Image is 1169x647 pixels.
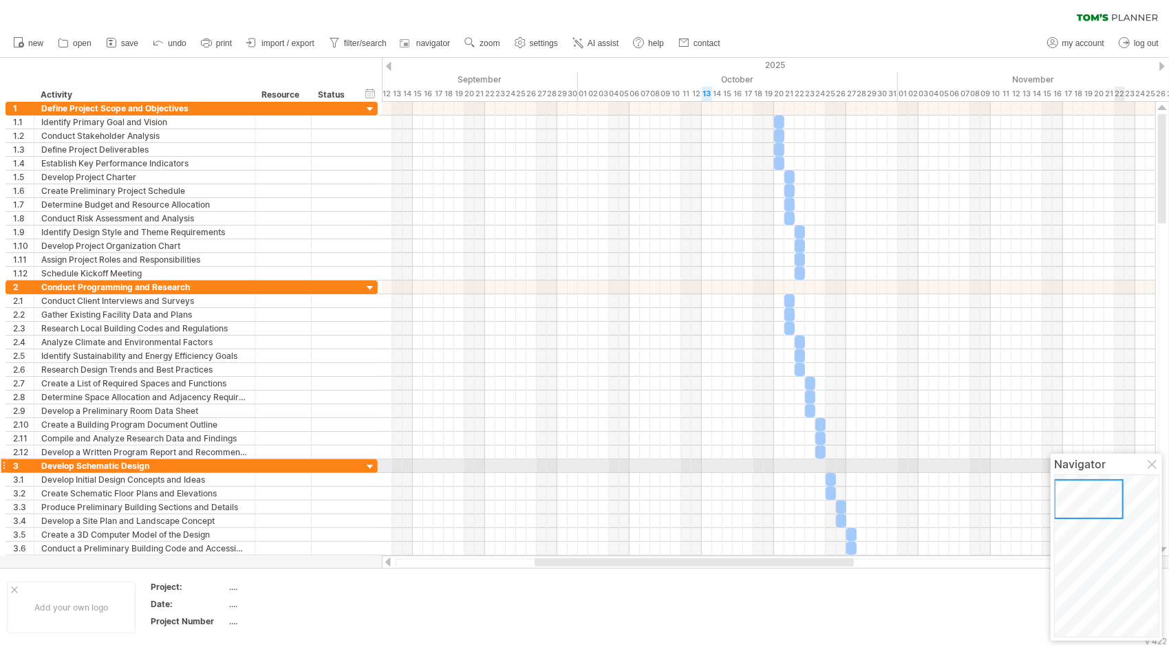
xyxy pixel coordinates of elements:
div: Wednesday, 29 October 2025 [867,87,877,101]
div: Tuesday, 16 September 2025 [423,87,433,101]
div: Thursday, 16 October 2025 [733,87,743,101]
div: Monday, 29 September 2025 [557,87,568,101]
div: Monday, 27 October 2025 [846,87,857,101]
div: Friday, 26 September 2025 [526,87,537,101]
span: new [28,39,43,48]
div: Monday, 24 November 2025 [1135,87,1146,101]
div: Develop Project Organization Chart [41,239,248,252]
div: Define Project Scope and Objectives [41,102,248,115]
span: contact [694,39,720,48]
span: help [648,39,664,48]
a: import / export [243,34,319,52]
div: 3.2 [13,487,34,500]
div: 1.7 [13,198,34,211]
a: log out [1115,34,1163,52]
div: Analyze Climate and Environmental Factors [41,336,248,349]
div: Identify Design Style and Theme Requirements [41,226,248,239]
div: Thursday, 18 September 2025 [444,87,454,101]
div: Develop Project Charter [41,171,248,184]
div: Conduct a Preliminary Building Code and Accessibility Review [41,542,248,555]
div: 1.12 [13,267,34,280]
span: import / export [261,39,314,48]
div: Friday, 10 October 2025 [671,87,681,101]
span: my account [1062,39,1104,48]
div: Saturday, 15 November 2025 [1042,87,1053,101]
div: Thursday, 20 November 2025 [1094,87,1104,101]
div: Activity [41,88,247,102]
div: Thursday, 13 November 2025 [1022,87,1032,101]
div: 3.3 [13,501,34,514]
div: September 2025 [268,72,578,87]
a: undo [149,34,191,52]
div: Determine Space Allocation and Adjacency Requirements [41,391,248,404]
div: Saturday, 25 October 2025 [826,87,836,101]
div: Schedule Kickoff Meeting [41,267,248,280]
div: Wednesday, 15 October 2025 [722,87,733,101]
div: .... [229,615,345,627]
div: Sunday, 2 November 2025 [908,87,919,101]
div: Conduct Stakeholder Analysis [41,129,248,142]
div: Monday, 15 September 2025 [413,87,423,101]
div: .... [229,581,345,593]
div: October 2025 [578,72,898,87]
span: print [216,39,232,48]
span: settings [530,39,558,48]
div: 2.11 [13,432,34,445]
div: Create a 3D Computer Model of the Design [41,528,248,541]
div: Develop a Written Program Report and Recommendations [41,446,248,459]
div: Monday, 10 November 2025 [991,87,1001,101]
div: Tuesday, 7 October 2025 [640,87,650,101]
div: Gather Existing Facility Data and Plans [41,308,248,321]
div: Sunday, 14 September 2025 [403,87,413,101]
div: Wednesday, 26 November 2025 [1156,87,1166,101]
div: 1.4 [13,157,34,170]
div: 2.6 [13,363,34,376]
div: Develop a Site Plan and Landscape Concept [41,514,248,527]
div: Saturday, 20 September 2025 [464,87,475,101]
div: Perform a Schematic Energy Efficiency and Sustainability Analysis [41,556,248,569]
a: filter/search [325,34,391,52]
span: AI assist [588,39,619,48]
div: Date: [151,598,226,610]
div: Wednesday, 19 November 2025 [1084,87,1094,101]
div: Saturday, 4 October 2025 [609,87,619,101]
div: 2.10 [13,418,34,431]
div: Friday, 24 October 2025 [815,87,826,101]
a: save [103,34,142,52]
div: Saturday, 22 November 2025 [1115,87,1125,101]
div: 1.2 [13,129,34,142]
div: Sunday, 5 October 2025 [619,87,630,101]
div: Create Preliminary Project Schedule [41,184,248,197]
div: Saturday, 27 September 2025 [537,87,547,101]
div: Saturday, 13 September 2025 [392,87,403,101]
div: Wednesday, 1 October 2025 [578,87,588,101]
div: Determine Budget and Resource Allocation [41,198,248,211]
span: open [73,39,92,48]
div: Sunday, 19 October 2025 [764,87,774,101]
div: 3 [13,459,34,472]
a: help [630,34,668,52]
div: 2.3 [13,322,34,335]
div: Develop a Preliminary Room Data Sheet [41,404,248,417]
span: navigator [416,39,450,48]
span: save [121,39,138,48]
div: 1.11 [13,253,34,266]
div: 2.7 [13,377,34,390]
div: Develop Schematic Design [41,459,248,472]
div: Project: [151,581,226,593]
div: Conduct Client Interviews and Surveys [41,294,248,307]
div: Resource [261,88,303,102]
div: Create a List of Required Spaces and Functions [41,377,248,390]
div: Friday, 12 September 2025 [382,87,392,101]
div: v 422 [1145,636,1167,646]
div: 2 [13,281,34,294]
div: Friday, 17 October 2025 [743,87,753,101]
div: Friday, 14 November 2025 [1032,87,1042,101]
div: Conduct Programming and Research [41,281,248,294]
div: Saturday, 8 November 2025 [970,87,980,101]
div: Wednesday, 22 October 2025 [795,87,805,101]
div: 2.4 [13,336,34,349]
div: Wednesday, 8 October 2025 [650,87,661,101]
a: print [197,34,236,52]
span: undo [168,39,186,48]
